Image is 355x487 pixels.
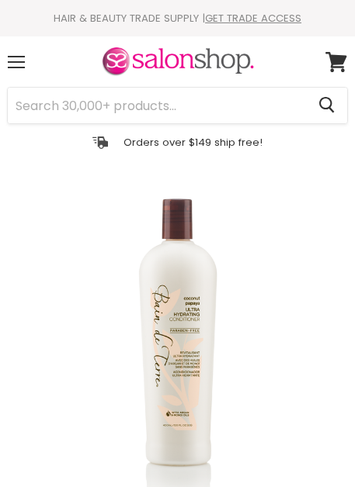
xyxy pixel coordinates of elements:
button: Search [306,88,347,123]
form: Product [7,87,348,124]
p: Orders over $149 ship free! [124,136,263,149]
a: GET TRADE ACCESS [205,11,301,26]
input: Search [8,88,306,123]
